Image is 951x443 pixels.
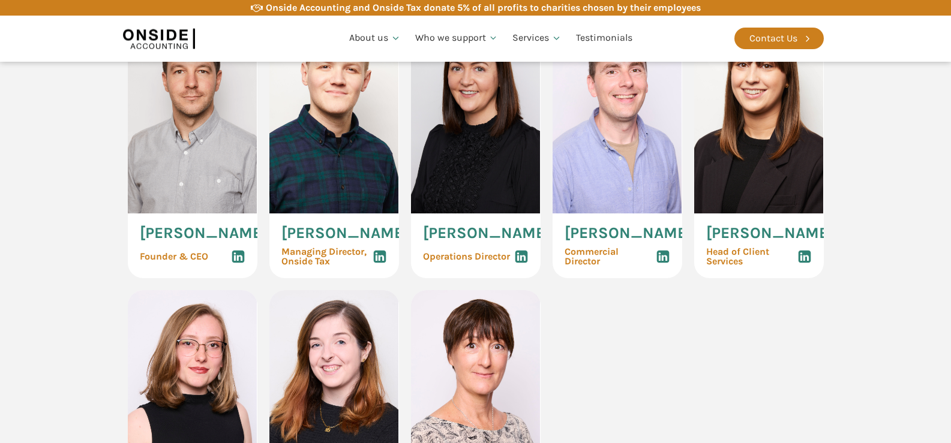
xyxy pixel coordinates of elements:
div: Contact Us [749,31,797,46]
span: Head of Client Services [706,247,797,266]
span: Managing Director, Onside Tax [281,247,367,266]
span: [PERSON_NAME] [565,225,692,241]
span: [PERSON_NAME] [423,225,550,241]
a: Testimonials [569,18,640,59]
span: [PERSON_NAME] [140,225,267,241]
a: About us [342,18,408,59]
span: Commercial Director [565,247,656,266]
a: Who we support [408,18,506,59]
img: Onside Accounting [123,25,195,52]
span: [PERSON_NAME] [281,225,409,241]
span: Founder & CEO [140,252,208,261]
a: Services [505,18,569,59]
span: Operations Director [423,252,510,261]
span: [PERSON_NAME] [706,225,833,241]
a: Contact Us [734,28,824,49]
